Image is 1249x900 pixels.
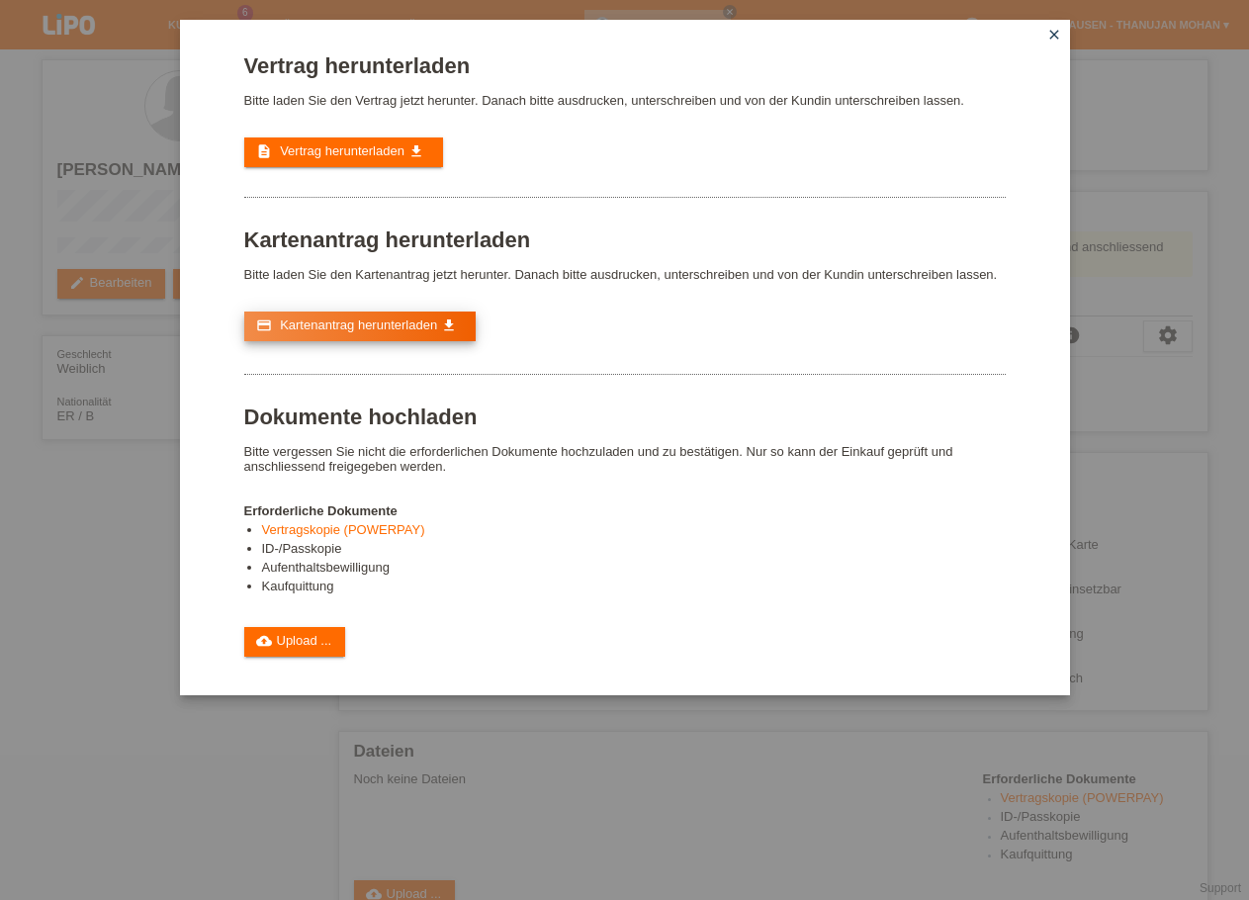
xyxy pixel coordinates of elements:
h1: Dokumente hochladen [244,405,1006,429]
li: Kaufquittung [262,579,1006,597]
i: get_app [441,317,457,333]
i: close [1046,27,1062,43]
a: cloud_uploadUpload ... [244,627,346,657]
a: Vertragskopie (POWERPAY) [262,522,425,537]
p: Bitte laden Sie den Kartenantrag jetzt herunter. Danach bitte ausdrucken, unterschreiben und von ... [244,267,1006,282]
p: Bitte vergessen Sie nicht die erforderlichen Dokumente hochzuladen und zu bestätigen. Nur so kann... [244,444,1006,474]
a: credit_card Kartenantrag herunterladen get_app [244,312,476,341]
h4: Erforderliche Dokumente [244,503,1006,518]
h1: Kartenantrag herunterladen [244,227,1006,252]
i: description [256,143,272,159]
li: Aufenthaltsbewilligung [262,560,1006,579]
li: ID-/Passkopie [262,541,1006,560]
span: Vertrag herunterladen [280,143,404,158]
a: description Vertrag herunterladen get_app [244,137,443,167]
p: Bitte laden Sie den Vertrag jetzt herunter. Danach bitte ausdrucken, unterschreiben und von der K... [244,93,1006,108]
a: close [1041,25,1067,47]
i: get_app [408,143,424,159]
h1: Vertrag herunterladen [244,53,1006,78]
i: credit_card [256,317,272,333]
span: Kartenantrag herunterladen [280,317,437,332]
i: cloud_upload [256,633,272,649]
